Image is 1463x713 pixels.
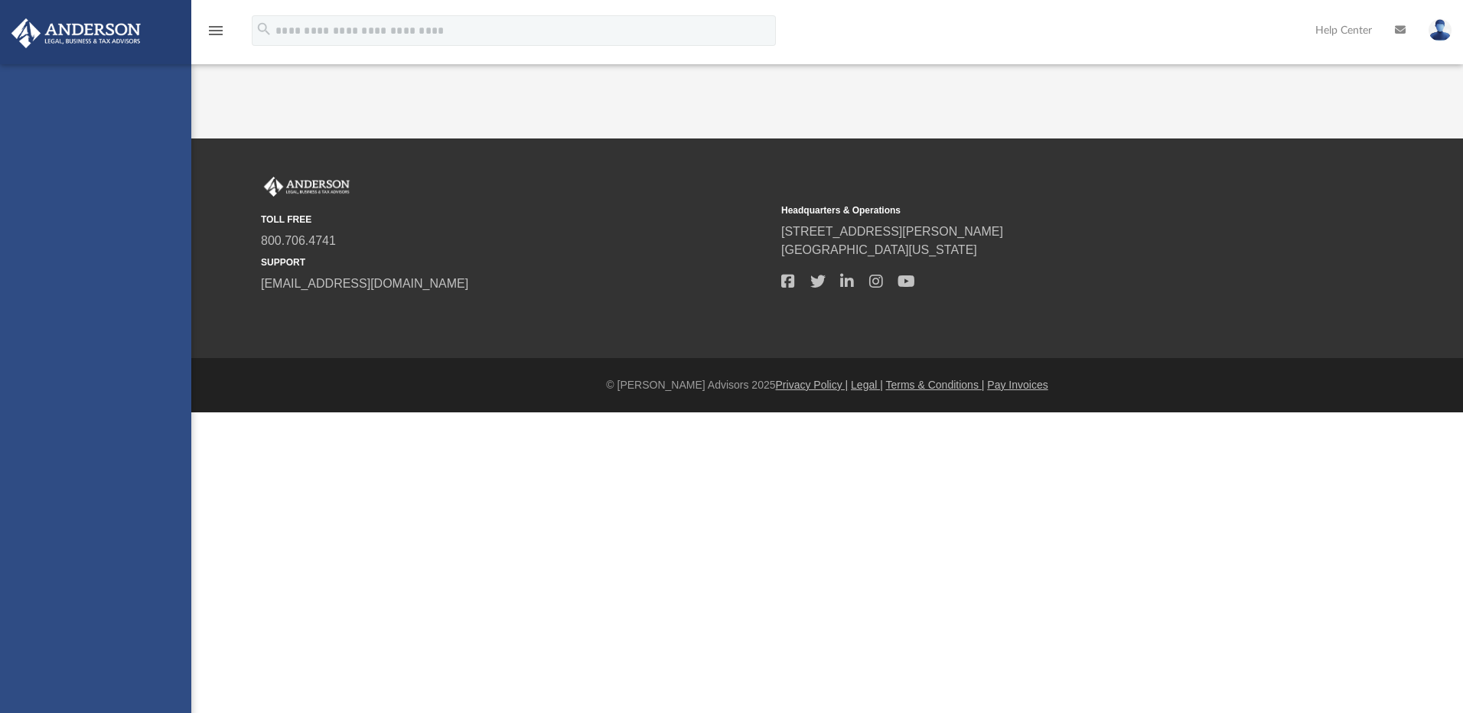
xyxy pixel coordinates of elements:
a: [EMAIL_ADDRESS][DOMAIN_NAME] [261,277,468,290]
a: Privacy Policy | [776,379,849,391]
img: Anderson Advisors Platinum Portal [261,177,353,197]
small: TOLL FREE [261,213,771,226]
a: [STREET_ADDRESS][PERSON_NAME] [781,225,1003,238]
a: Pay Invoices [987,379,1048,391]
a: Terms & Conditions | [886,379,985,391]
div: © [PERSON_NAME] Advisors 2025 [191,377,1463,393]
i: menu [207,21,225,40]
a: [GEOGRAPHIC_DATA][US_STATE] [781,243,977,256]
a: 800.706.4741 [261,234,336,247]
img: Anderson Advisors Platinum Portal [7,18,145,48]
a: Legal | [851,379,883,391]
small: SUPPORT [261,256,771,269]
small: Headquarters & Operations [781,203,1291,217]
a: menu [207,29,225,40]
i: search [256,21,272,37]
img: User Pic [1429,19,1452,41]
